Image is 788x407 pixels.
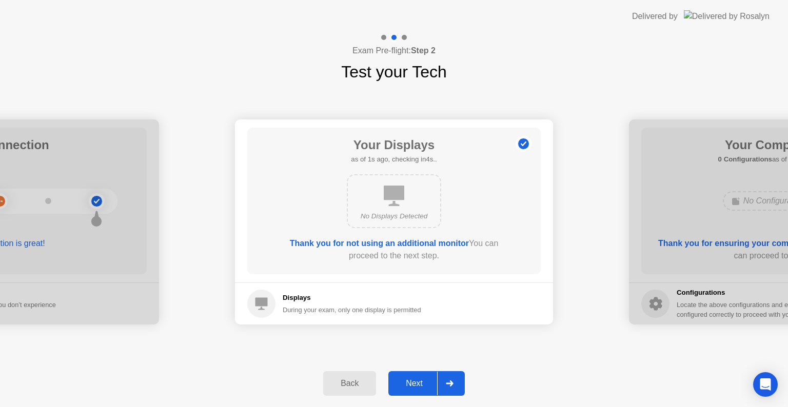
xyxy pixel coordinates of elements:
div: You can proceed to the next step. [277,237,511,262]
button: Next [388,371,465,396]
div: Back [326,379,373,388]
b: Thank you for not using an additional monitor [290,239,469,248]
div: Open Intercom Messenger [753,372,778,397]
img: Delivered by Rosalyn [684,10,770,22]
h5: as of 1s ago, checking in4s.. [351,154,437,165]
h5: Displays [283,293,421,303]
b: Step 2 [411,46,436,55]
h4: Exam Pre-flight: [352,45,436,57]
h1: Test your Tech [341,59,447,84]
div: Delivered by [632,10,678,23]
div: During your exam, only one display is permitted [283,305,421,315]
div: No Displays Detected [356,211,432,221]
h1: Your Displays [351,136,437,154]
button: Back [323,371,376,396]
div: Next [391,379,437,388]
